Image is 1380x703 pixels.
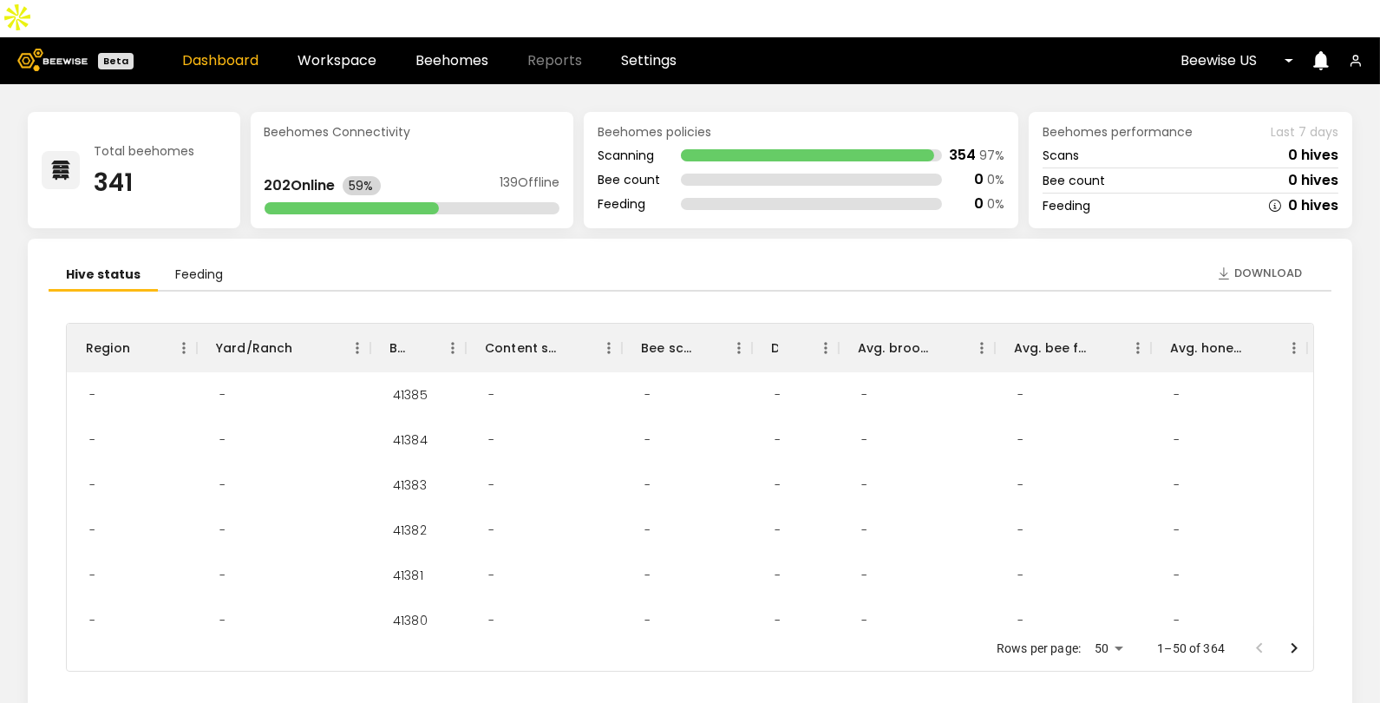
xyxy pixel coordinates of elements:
[1160,463,1194,508] div: -
[379,553,437,598] div: 41381
[1160,598,1194,643] div: -
[379,417,441,463] div: 41384
[1160,508,1194,553] div: -
[847,598,881,643] div: -
[474,463,508,508] div: -
[474,417,508,463] div: -
[726,335,752,361] button: Menu
[474,598,508,643] div: -
[206,598,239,643] div: -
[761,553,795,598] div: -
[298,54,376,68] a: Workspace
[847,463,881,508] div: -
[1004,598,1037,643] div: -
[598,149,660,161] div: Scanning
[1234,265,1302,282] span: Download
[839,324,995,372] div: Avg. brood frames
[343,176,381,195] div: 59%
[1004,553,1037,598] div: -
[379,598,441,643] div: 41380
[1160,372,1194,417] div: -
[206,553,239,598] div: -
[631,463,664,508] div: -
[1014,324,1090,372] div: Avg. bee frames
[997,640,1081,657] p: Rows per page:
[75,372,109,417] div: -
[474,508,508,553] div: -
[631,417,664,463] div: -
[622,324,752,372] div: Bee scan hives
[847,372,881,417] div: -
[631,598,664,643] div: -
[98,53,134,69] div: Beta
[561,336,585,360] button: Sort
[206,417,239,463] div: -
[94,171,194,195] div: 341
[598,174,660,186] div: Bee count
[1208,260,1311,287] button: Download
[94,145,194,157] div: Total beehomes
[1088,636,1129,661] div: 50
[1288,148,1338,162] div: 0 hives
[1157,640,1225,657] p: 1–50 of 364
[1281,335,1307,361] button: Menu
[1043,149,1079,161] div: Scans
[778,336,802,360] button: Sort
[974,197,984,211] div: 0
[265,126,560,138] div: Beehomes Connectivity
[1004,417,1037,463] div: -
[987,198,1004,210] div: 0 %
[130,336,154,360] button: Sort
[761,372,795,417] div: -
[197,324,370,372] div: Yard/Ranch
[596,335,622,361] button: Menu
[995,324,1151,372] div: Avg. bee frames
[1151,324,1307,372] div: Avg. honey frames
[527,54,582,68] span: Reports
[474,553,508,598] div: -
[49,260,158,292] li: Hive status
[206,508,239,553] div: -
[631,372,664,417] div: -
[370,324,466,372] div: BH ID
[847,553,881,598] div: -
[75,508,109,553] div: -
[631,553,664,598] div: -
[466,324,622,372] div: Content scan hives
[1004,508,1037,553] div: -
[344,335,370,361] button: Menu
[761,508,795,553] div: -
[75,463,109,508] div: -
[474,372,508,417] div: -
[1160,553,1194,598] div: -
[761,463,795,508] div: -
[1004,372,1037,417] div: -
[847,508,881,553] div: -
[405,336,429,360] button: Sort
[641,324,691,372] div: Bee scan hives
[1246,336,1271,360] button: Sort
[1170,324,1246,372] div: Avg. honey frames
[206,463,239,508] div: -
[75,553,109,598] div: -
[1043,174,1105,187] div: Bee count
[86,324,130,372] div: Region
[389,324,405,372] div: BH ID
[75,417,109,463] div: -
[158,260,240,292] li: Feeding
[987,174,1004,186] div: 0 %
[752,324,839,372] div: Dead hives
[1090,336,1115,360] button: Sort
[1043,126,1193,138] span: Beehomes performance
[949,148,976,162] div: 354
[17,49,88,71] img: Beewise logo
[182,54,258,68] a: Dashboard
[1004,463,1037,508] div: -
[691,336,716,360] button: Sort
[934,336,958,360] button: Sort
[631,508,664,553] div: -
[440,335,466,361] button: Menu
[216,324,293,372] div: Yard/Ranch
[1288,199,1338,213] div: 0 hives
[265,179,336,193] div: 202 Online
